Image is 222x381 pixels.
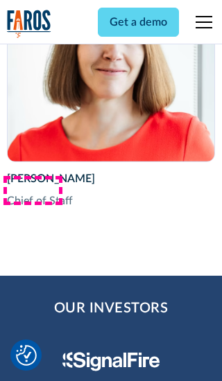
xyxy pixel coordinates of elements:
[62,352,160,371] img: Signal Fire Logo
[7,10,51,38] img: Logo of the analytics and reporting company Faros.
[98,8,179,37] a: Get a demo
[16,345,37,366] button: Cookie Settings
[7,10,51,38] a: home
[7,170,216,187] div: [PERSON_NAME]
[54,298,169,319] h2: Our Investors
[16,345,37,366] img: Revisit consent button
[7,193,216,209] div: Chief of Staff
[187,6,215,39] div: menu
